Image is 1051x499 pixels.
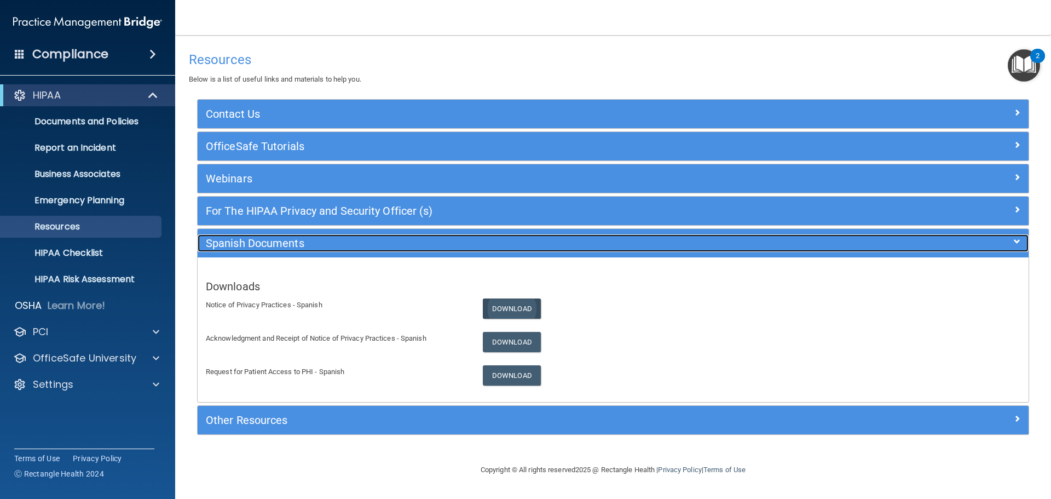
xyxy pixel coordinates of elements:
[48,299,106,312] p: Learn More!
[73,453,122,464] a: Privacy Policy
[206,205,813,217] h5: For The HIPAA Privacy and Security Officer (s)
[1008,49,1040,82] button: Open Resource Center, 2 new notifications
[206,414,813,426] h5: Other Resources
[13,378,159,391] a: Settings
[13,12,162,33] img: PMB logo
[32,47,108,62] h4: Compliance
[7,274,157,285] p: HIPAA Risk Assessment
[33,378,73,391] p: Settings
[206,280,1020,292] h5: Downloads
[1036,56,1040,70] div: 2
[206,137,1020,155] a: OfficeSafe Tutorials
[206,173,813,185] h5: Webinars
[15,299,42,312] p: OSHA
[33,325,48,339] p: PCI
[206,202,1020,220] a: For The HIPAA Privacy and Security Officer (s)
[483,299,541,319] a: Download
[483,332,541,352] a: Download
[13,352,159,365] a: OfficeSafe University
[206,237,813,249] h5: Spanish Documents
[14,468,104,479] span: Ⓒ Rectangle Health 2024
[7,116,157,127] p: Documents and Policies
[206,299,466,312] p: Notice of Privacy Practices - Spanish
[206,170,1020,187] a: Webinars
[483,365,541,386] a: Download
[206,234,1020,252] a: Spanish Documents
[7,248,157,259] p: HIPAA Checklist
[7,195,157,206] p: Emergency Planning
[206,365,466,378] p: Request for Patient Access to PHI - Spanish
[189,75,361,83] span: Below is a list of useful links and materials to help you.
[189,53,1037,67] h4: Resources
[206,105,1020,123] a: Contact Us
[206,108,813,120] h5: Contact Us
[33,89,61,102] p: HIPAA
[206,140,813,152] h5: OfficeSafe Tutorials
[7,221,157,232] p: Resources
[13,89,159,102] a: HIPAA
[14,453,60,464] a: Terms of Use
[658,466,701,474] a: Privacy Policy
[7,169,157,180] p: Business Associates
[206,411,1020,429] a: Other Resources
[703,466,746,474] a: Terms of Use
[413,452,813,487] div: Copyright © All rights reserved 2025 @ Rectangle Health | |
[33,352,136,365] p: OfficeSafe University
[13,325,159,339] a: PCI
[206,332,466,345] p: Acknowledgment and Receipt of Notice of Privacy Practices - Spanish
[7,142,157,153] p: Report an Incident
